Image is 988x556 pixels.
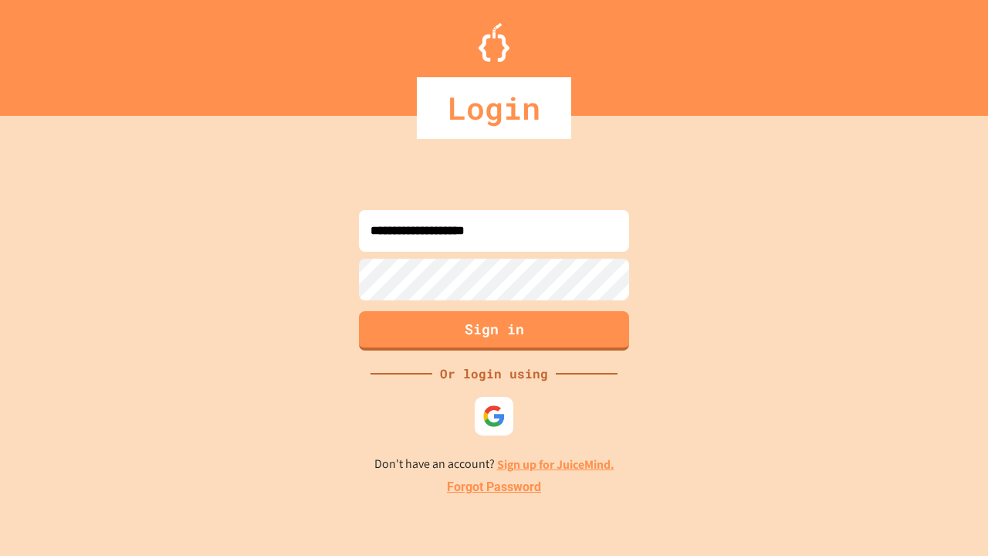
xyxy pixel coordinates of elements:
img: Logo.svg [479,23,509,62]
div: Or login using [432,364,556,383]
button: Sign in [359,311,629,351]
a: Sign up for JuiceMind. [497,456,614,473]
a: Forgot Password [447,478,541,497]
p: Don't have an account? [374,455,614,474]
img: google-icon.svg [482,405,506,428]
div: Login [417,77,571,139]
